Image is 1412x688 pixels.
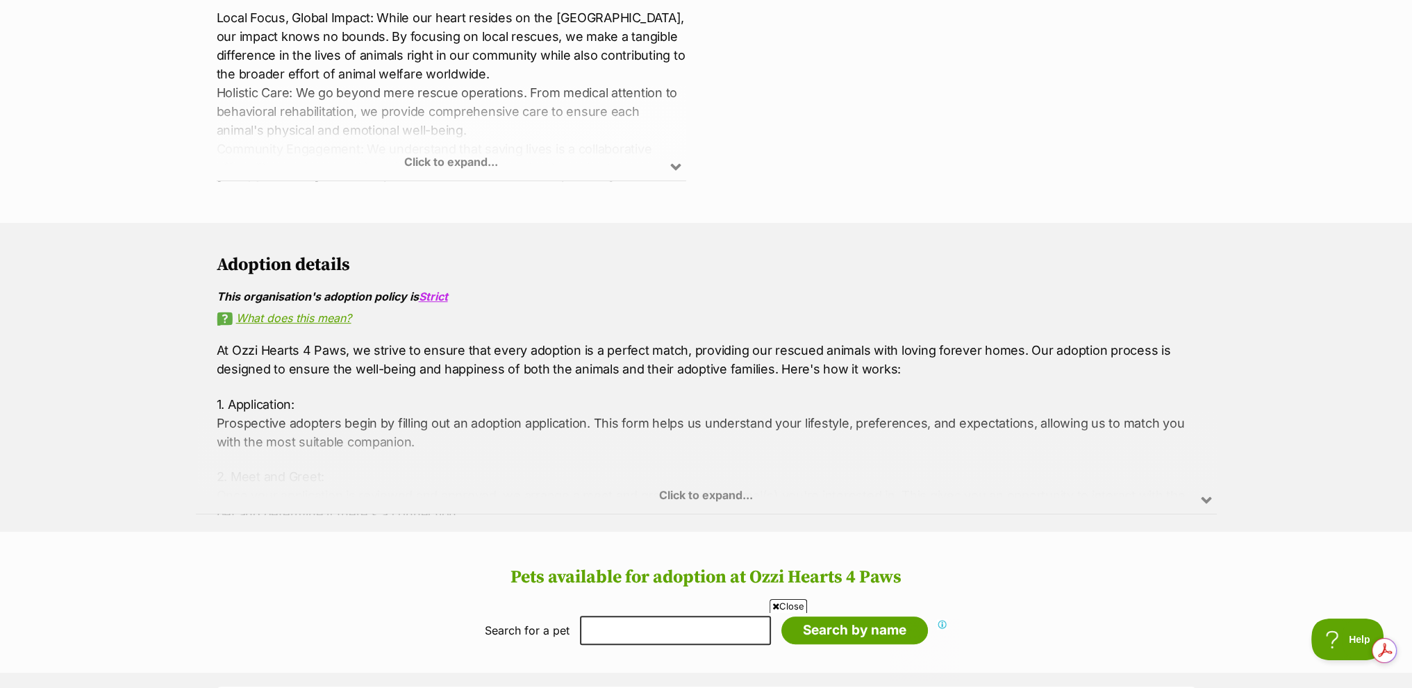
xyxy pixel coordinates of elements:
[454,619,959,681] iframe: Advertisement
[217,255,1196,276] h2: Adoption details
[217,8,687,215] p: Local Focus, Global Impact: While our heart resides on the [GEOGRAPHIC_DATA], our impact knows no...
[217,312,1196,324] a: What does this mean?
[217,72,687,181] div: Click to expand...
[419,290,448,303] a: Strict
[14,567,1398,588] h2: Pets available for adoption at Ozzi Hearts 4 Paws
[217,341,1196,378] p: At Ozzi Hearts 4 Paws, we strive to ensure that every adoption is a perfect match, providing our ...
[1311,619,1384,660] iframe: Help Scout Beacon - Open
[217,395,1196,451] p: 1. Application: Prospective adopters begin by filling out an adoption application. This form help...
[196,405,1217,514] div: Click to expand...
[217,290,1196,303] div: This organisation's adoption policy is
[770,599,807,613] span: Close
